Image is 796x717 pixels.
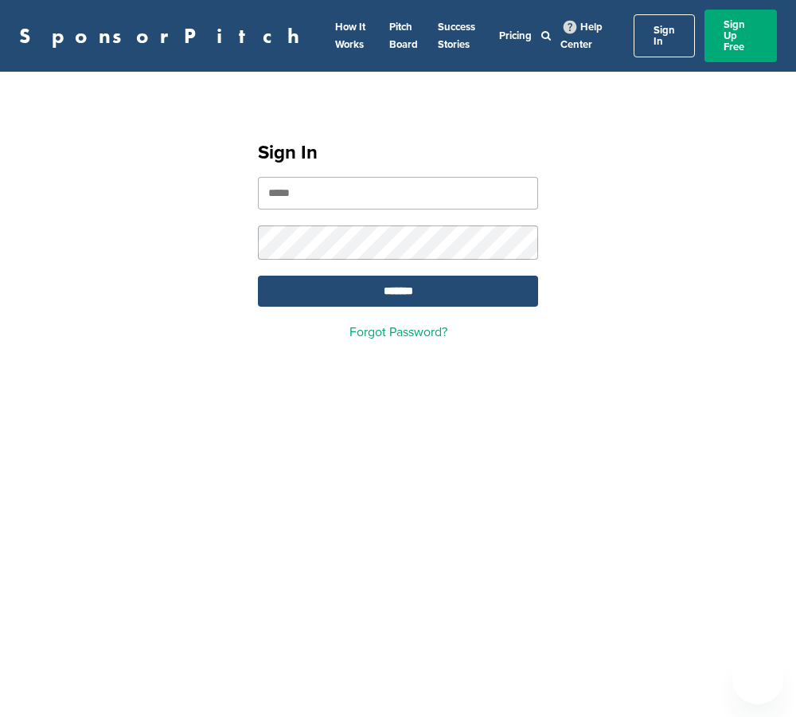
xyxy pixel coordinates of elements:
a: Pitch Board [389,21,418,51]
a: How It Works [335,21,365,51]
a: Success Stories [438,21,475,51]
iframe: Button to launch messaging window [732,653,783,704]
a: Forgot Password? [349,324,447,340]
a: Sign Up Free [704,10,777,62]
a: SponsorPitch [19,25,310,46]
a: Help Center [560,18,603,54]
h1: Sign In [258,139,538,167]
a: Pricing [499,29,532,42]
a: Sign In [634,14,695,57]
